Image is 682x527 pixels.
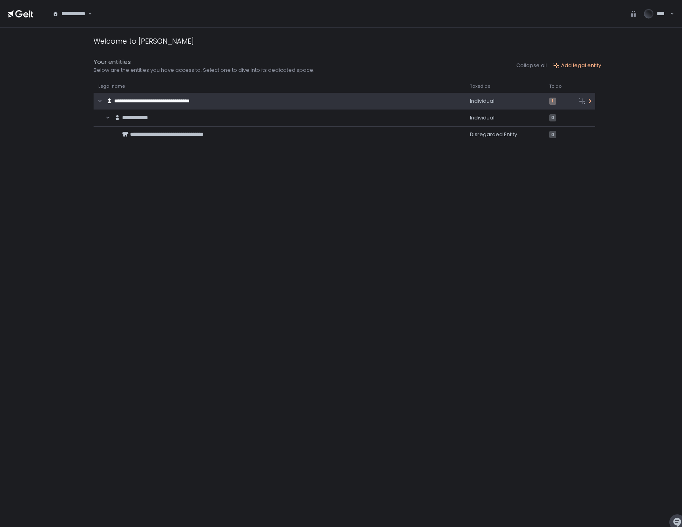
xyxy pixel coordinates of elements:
[549,131,556,138] span: 0
[549,83,561,89] span: To do
[470,83,490,89] span: Taxed as
[516,62,547,69] button: Collapse all
[94,58,314,67] div: Your entities
[470,114,540,121] div: Individual
[470,98,540,105] div: Individual
[549,114,556,121] span: 0
[94,36,194,46] div: Welcome to [PERSON_NAME]
[98,83,125,89] span: Legal name
[553,62,601,69] button: Add legal entity
[549,98,556,105] span: 1
[48,6,92,22] div: Search for option
[470,131,540,138] div: Disregarded Entity
[94,67,314,74] div: Below are the entities you have access to. Select one to dive into its dedicated space.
